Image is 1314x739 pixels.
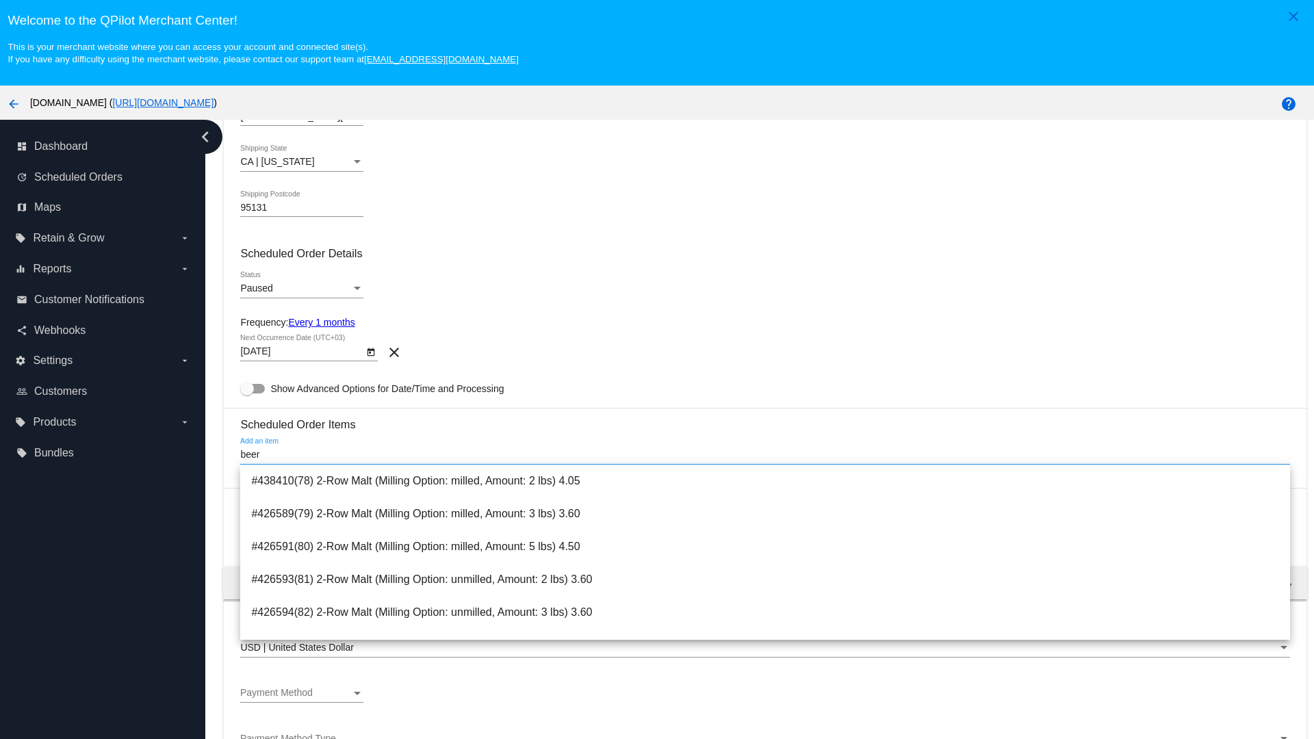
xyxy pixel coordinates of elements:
[16,442,190,464] a: local_offer Bundles
[270,382,504,396] span: Show Advanced Options for Date/Time and Processing
[16,448,27,458] i: local_offer
[251,596,1278,629] span: #426594(82) 2-Row Malt (Milling Option: unmilled, Amount: 3 lbs) 3.60
[16,141,27,152] i: dashboard
[288,317,355,328] a: Every 1 months
[16,386,27,397] i: people_outline
[240,578,292,589] span: Order total
[34,171,123,183] span: Scheduled Orders
[240,408,1289,431] h3: Scheduled Order Items
[15,233,26,244] i: local_offer
[240,643,1289,653] mat-select: Currency
[251,497,1278,530] span: #426589(79) 2-Row Malt (Milling Option: milled, Amount: 3 lbs) 3.60
[16,294,27,305] i: email
[194,126,216,148] i: chevron_left
[33,354,73,367] span: Settings
[34,294,144,306] span: Customer Notifications
[240,283,272,294] span: Paused
[179,263,190,274] i: arrow_drop_down
[251,563,1278,596] span: #426593(81) 2-Row Malt (Milling Option: unmilled, Amount: 2 lbs) 3.60
[16,135,190,157] a: dashboard Dashboard
[34,324,86,337] span: Webhooks
[240,642,353,653] span: USD | United States Dollar
[16,172,27,183] i: update
[240,687,313,698] span: Payment Method
[5,96,22,112] mat-icon: arrow_back
[16,202,27,213] i: map
[15,417,26,428] i: local_offer
[16,196,190,218] a: map Maps
[16,320,190,341] a: share Webhooks
[240,203,363,213] input: Shipping Postcode
[34,140,88,153] span: Dashboard
[240,317,1289,328] div: Frequency:
[363,344,378,359] button: Open calendar
[240,450,1289,461] input: Add an item
[16,166,190,188] a: update Scheduled Orders
[1285,8,1302,25] mat-icon: close
[1280,96,1297,112] mat-icon: help
[240,247,1289,260] h3: Scheduled Order Details
[112,97,214,108] a: [URL][DOMAIN_NAME]
[33,416,76,428] span: Products
[179,233,190,244] i: arrow_drop_down
[16,380,190,402] a: people_outline Customers
[240,156,314,167] span: CA | [US_STATE]
[251,465,1278,497] span: #438410(78) 2-Row Malt (Milling Option: milled, Amount: 2 lbs) 4.05
[8,42,518,64] small: This is your merchant website where you can access your account and connected site(s). If you hav...
[223,567,1306,599] mat-expansion-panel-header: Order total 0.00
[240,346,363,357] input: Next Occurrence Date (UTC+03)
[251,629,1278,662] span: #438411(83) 2-Row Malt (Milling Option: unmilled, Amount: 5 lbs) 4.50
[251,530,1278,563] span: #426591(80) 2-Row Malt (Milling Option: milled, Amount: 5 lbs) 4.50
[34,201,61,213] span: Maps
[15,263,26,274] i: equalizer
[240,283,363,294] mat-select: Status
[33,263,71,275] span: Reports
[33,232,104,244] span: Retain & Grow
[15,355,26,366] i: settings
[179,417,190,428] i: arrow_drop_down
[16,289,190,311] a: email Customer Notifications
[364,54,519,64] a: [EMAIL_ADDRESS][DOMAIN_NAME]
[34,447,74,459] span: Bundles
[386,344,402,361] mat-icon: clear
[16,325,27,336] i: share
[240,688,363,699] mat-select: Payment Method
[240,157,363,168] mat-select: Shipping State
[8,13,1306,28] h3: Welcome to the QPilot Merchant Center!
[30,97,217,108] span: [DOMAIN_NAME] ( )
[34,385,87,398] span: Customers
[179,355,190,366] i: arrow_drop_down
